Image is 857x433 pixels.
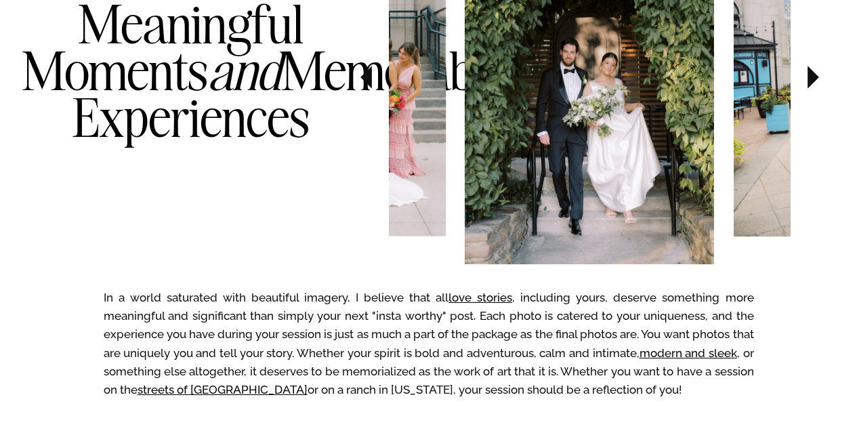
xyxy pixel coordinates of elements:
[448,291,512,304] a: love stories
[208,37,281,104] i: and
[104,289,754,406] p: In a world saturated with beautiful imagery, I believe that all , including yours, deserve someth...
[640,346,737,360] a: modern and sleek
[22,1,360,196] h3: Meaningful Moments Memorable Experiences
[138,383,308,396] a: streets of [GEOGRAPHIC_DATA]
